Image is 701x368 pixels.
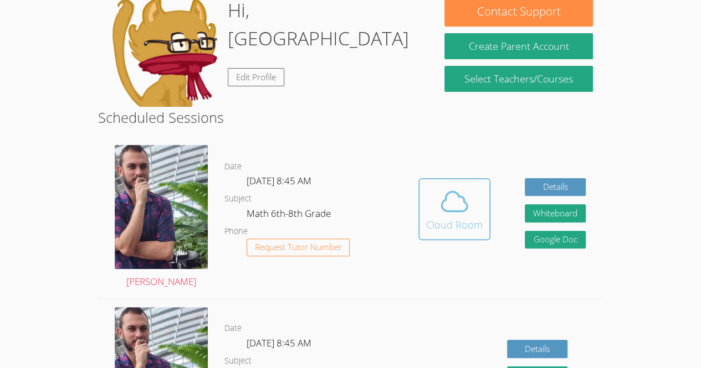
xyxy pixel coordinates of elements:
dt: Date [224,322,242,335]
dt: Subject [224,192,252,206]
dt: Date [224,160,242,174]
span: Request Tutor Number [255,243,342,251]
h2: Scheduled Sessions [98,107,603,128]
a: Edit Profile [228,68,284,86]
a: Select Teachers/Courses [444,66,592,92]
dd: Math 6th-8th Grade [247,206,333,225]
a: Details [507,340,568,358]
button: Request Tutor Number [247,239,350,257]
a: [PERSON_NAME] [115,145,208,289]
span: [DATE] 8:45 AM [247,174,311,187]
button: Whiteboard [525,204,586,222]
dt: Phone [224,225,248,239]
button: Create Parent Account [444,33,592,59]
a: Google Doc [525,231,586,249]
span: [DATE] 8:45 AM [247,336,311,349]
button: Cloud Room [418,178,490,240]
img: 20240721_091457.jpg [115,145,208,269]
div: Cloud Room [426,217,483,232]
a: Details [525,178,586,196]
dt: Subject [224,354,252,368]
